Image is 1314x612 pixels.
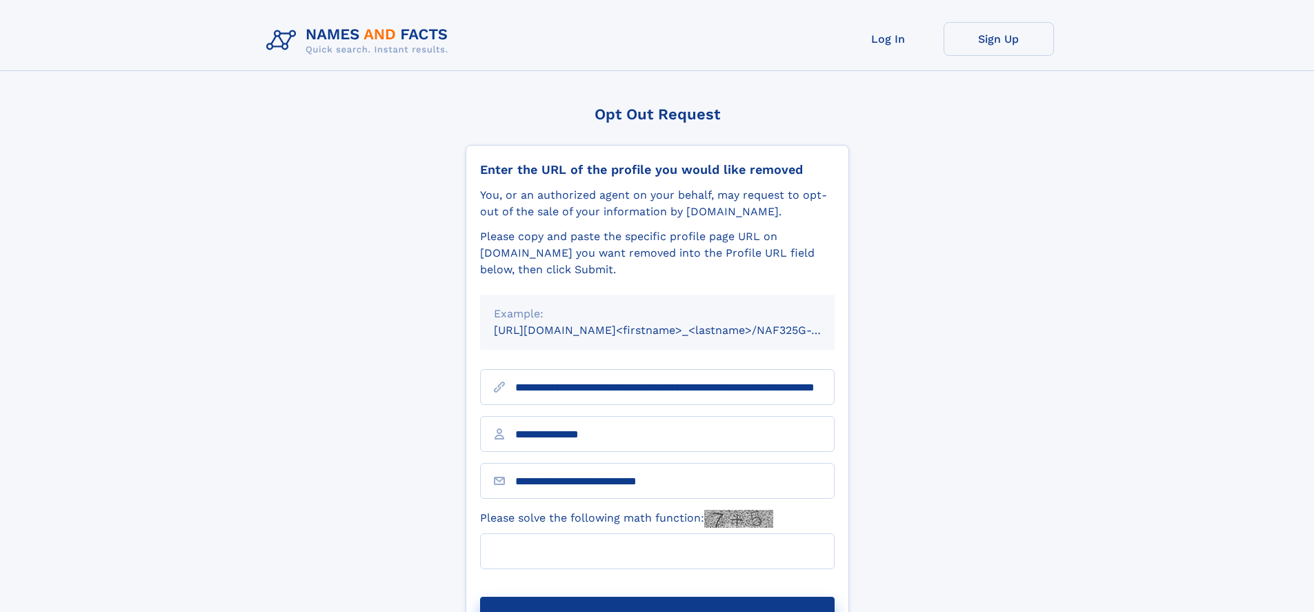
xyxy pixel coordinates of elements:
small: [URL][DOMAIN_NAME]<firstname>_<lastname>/NAF325G-xxxxxxxx [494,324,861,337]
a: Sign Up [944,22,1054,56]
div: Opt Out Request [466,106,849,123]
a: Log In [833,22,944,56]
div: You, or an authorized agent on your behalf, may request to opt-out of the sale of your informatio... [480,187,835,220]
div: Example: [494,306,821,322]
label: Please solve the following math function: [480,510,773,528]
div: Enter the URL of the profile you would like removed [480,162,835,177]
div: Please copy and paste the specific profile page URL on [DOMAIN_NAME] you want removed into the Pr... [480,228,835,278]
img: Logo Names and Facts [261,22,459,59]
